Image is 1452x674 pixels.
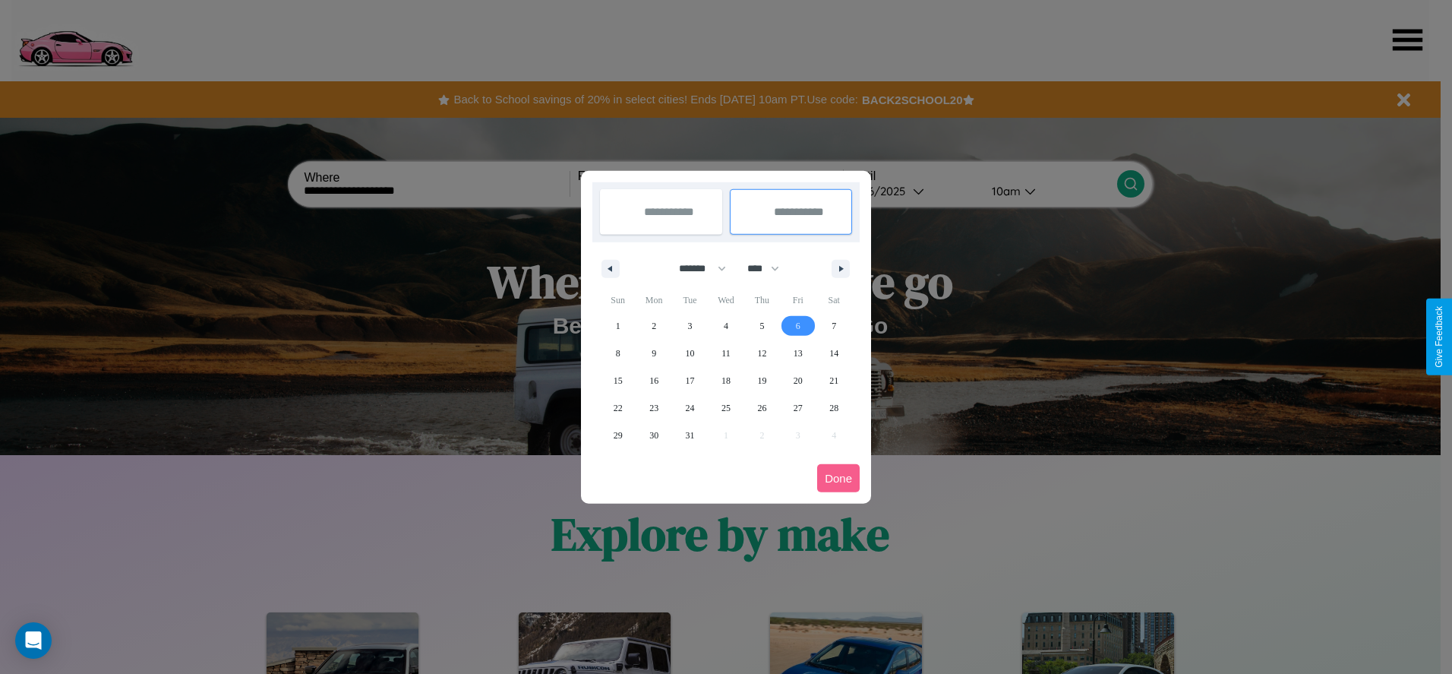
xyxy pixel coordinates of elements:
div: Open Intercom Messenger [15,622,52,659]
button: 22 [600,394,636,422]
span: Thu [744,288,780,312]
span: 20 [794,367,803,394]
span: 3 [688,312,693,340]
button: 16 [636,367,671,394]
button: 3 [672,312,708,340]
button: 30 [636,422,671,449]
span: Mon [636,288,671,312]
button: Done [817,464,860,492]
span: 9 [652,340,656,367]
span: 13 [794,340,803,367]
button: 8 [600,340,636,367]
span: 21 [829,367,838,394]
button: 25 [708,394,743,422]
button: 13 [780,340,816,367]
button: 29 [600,422,636,449]
button: 4 [708,312,743,340]
button: 20 [780,367,816,394]
span: Sat [816,288,852,312]
button: 17 [672,367,708,394]
button: 26 [744,394,780,422]
span: 2 [652,312,656,340]
span: 15 [614,367,623,394]
button: 5 [744,312,780,340]
button: 6 [780,312,816,340]
span: 24 [686,394,695,422]
button: 14 [816,340,852,367]
span: 8 [616,340,620,367]
span: 23 [649,394,658,422]
span: 30 [649,422,658,449]
button: 15 [600,367,636,394]
button: 28 [816,394,852,422]
span: 12 [757,340,766,367]
span: Sun [600,288,636,312]
button: 10 [672,340,708,367]
button: 1 [600,312,636,340]
button: 24 [672,394,708,422]
span: Wed [708,288,743,312]
span: Fri [780,288,816,312]
button: 11 [708,340,743,367]
button: 18 [708,367,743,394]
span: 1 [616,312,620,340]
span: 18 [721,367,731,394]
span: 7 [832,312,836,340]
button: 9 [636,340,671,367]
span: 19 [757,367,766,394]
button: 23 [636,394,671,422]
span: 6 [796,312,800,340]
span: 28 [829,394,838,422]
span: 4 [724,312,728,340]
span: 5 [759,312,764,340]
button: 21 [816,367,852,394]
span: 10 [686,340,695,367]
button: 27 [780,394,816,422]
span: 22 [614,394,623,422]
span: 27 [794,394,803,422]
button: 12 [744,340,780,367]
span: Tue [672,288,708,312]
span: 25 [721,394,731,422]
button: 31 [672,422,708,449]
button: 2 [636,312,671,340]
span: 17 [686,367,695,394]
span: 26 [757,394,766,422]
button: 19 [744,367,780,394]
span: 31 [686,422,695,449]
div: Give Feedback [1434,306,1444,368]
button: 7 [816,312,852,340]
span: 16 [649,367,658,394]
span: 29 [614,422,623,449]
span: 14 [829,340,838,367]
span: 11 [721,340,731,367]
